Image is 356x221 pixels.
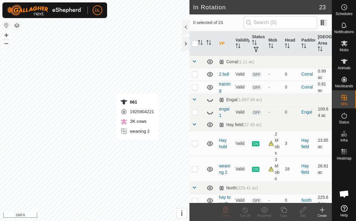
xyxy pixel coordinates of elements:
[315,156,332,182] td: 26.61 ac
[301,85,313,89] a: Corral
[266,31,283,56] th: Mob
[269,157,280,182] div: 3 Mobs
[282,68,299,81] td: 0
[219,185,258,191] div: North
[243,122,262,127] span: (27.45 ac)
[339,120,349,124] span: Status
[269,84,280,90] div: -
[340,213,348,217] span: Help
[252,167,259,172] span: ON
[120,128,154,135] div: weaning 2
[301,44,306,49] p-sorticon: Activate to sort
[341,102,347,106] span: VPs
[335,12,352,16] span: Schedules
[315,68,332,81] td: 0.99 ac
[335,84,353,88] span: Neckbands
[269,109,280,115] div: -
[282,81,299,94] td: 0
[269,131,280,156] div: 2 Mobs
[221,214,230,217] span: Delete
[318,47,323,52] p-sorticon: Activate to sort
[120,98,154,106] div: 061
[235,213,255,218] div: Turn Off
[244,16,317,29] input: Search (S)
[301,163,309,175] a: Hay field
[237,97,262,102] span: (1,697.69 ac)
[301,72,313,76] a: Corral
[129,119,146,124] span: 2K cows
[219,82,230,93] a: training
[3,22,10,29] button: Reset Map
[237,185,258,190] span: (229.41 ac)
[282,194,299,207] td: 0
[269,197,280,204] div: -
[252,41,257,46] p-sorticon: Activate to sort
[252,141,259,146] span: ON
[219,122,262,127] div: Hay field
[193,20,244,26] span: 0 selected of 23
[334,30,354,34] span: Notifications
[219,59,254,64] div: Corral
[233,68,250,81] td: Valid
[217,31,233,56] th: VP
[313,213,332,218] div: Create
[282,31,299,56] th: Head
[219,195,230,206] a: hay to north
[255,213,274,218] div: Show/Hide
[120,108,154,115] div: 1925904221
[301,110,312,114] a: Engal
[252,72,261,77] span: OFF
[3,32,10,39] button: +
[193,4,319,11] h2: In Rotation
[233,81,250,94] td: Valid
[13,22,21,29] button: Map Layers
[3,39,10,47] button: –
[252,110,261,115] span: OFF
[282,106,299,119] td: 0
[315,31,332,56] th: [GEOGRAPHIC_DATA] Area
[177,208,187,218] button: i
[219,72,229,76] a: 2 bull
[219,97,262,102] div: Engal
[238,59,254,64] span: (1.11 ac)
[338,66,351,70] span: Animals
[252,198,261,203] span: OFF
[315,131,332,156] td: 23.85 ac
[233,156,250,182] td: Valid
[233,131,250,156] td: Valid
[285,44,290,49] p-sorticon: Activate to sort
[340,48,348,52] span: Mobs
[319,3,326,12] span: 23
[7,5,83,16] img: Gallagher Logo
[233,194,250,207] td: Valid
[219,138,227,149] a: Hay hold
[332,203,356,219] a: Help
[269,71,280,77] div: -
[282,131,299,156] td: 3
[101,213,119,219] a: Contact Us
[315,194,332,207] td: 225.63 ac
[293,213,313,218] div: Edit
[95,7,100,14] span: DL
[301,198,312,203] a: North
[219,163,230,175] a: weaning 2
[250,31,266,56] th: Status
[252,85,261,90] span: OFF
[337,157,351,160] span: Heatmap
[206,41,211,46] p-sorticon: Activate to sort
[181,209,183,217] span: i
[274,213,293,218] div: Copy
[301,138,309,149] a: Hay field
[315,81,332,94] td: 0.91 ac
[340,139,348,142] span: Infra
[236,44,240,49] p-sorticon: Activate to sort
[269,44,273,49] p-sorticon: Activate to sort
[198,41,203,46] p-sorticon: Activate to sort
[282,156,299,182] td: 18
[315,106,332,119] td: 109.64 ac
[71,213,94,219] a: Privacy Policy
[335,185,353,203] div: Open chat
[299,31,316,56] th: Paddock
[233,106,250,119] td: Valid
[219,107,229,118] a: engal 1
